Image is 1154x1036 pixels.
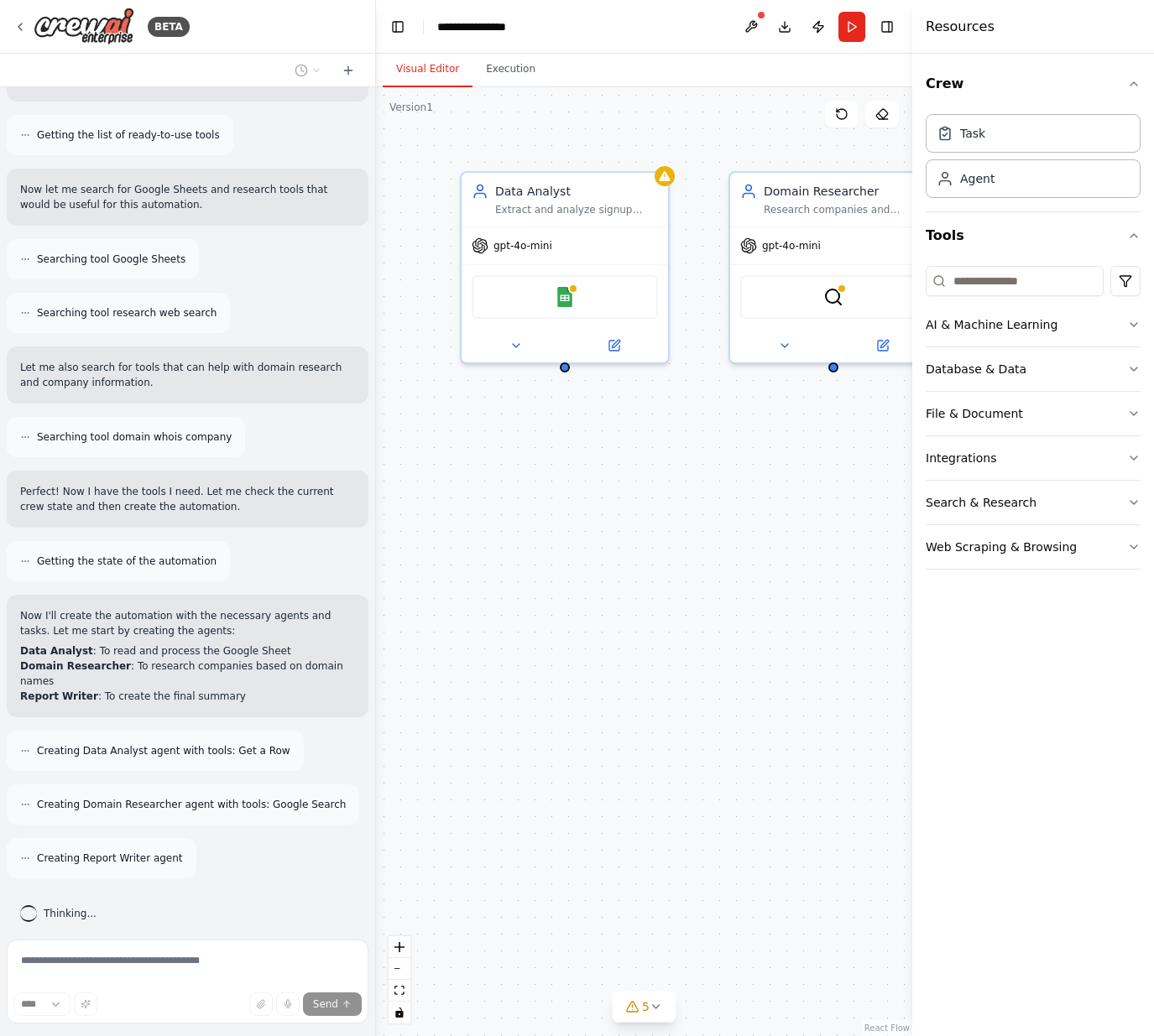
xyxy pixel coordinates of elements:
[37,554,217,568] span: Getting the state of the automation
[74,992,97,1016] button: Improve this prompt
[764,203,927,216] div: Research companies and organizations based on domain names to gather comprehensive business infor...
[835,336,930,356] button: Open in side panel
[495,183,658,200] div: Data Analyst
[288,60,328,81] button: Switch to previous chat
[276,992,300,1016] button: Click to speak your automation idea
[20,690,98,702] strong: Report Writer
[313,997,338,1011] span: Send
[493,239,552,252] span: gpt-4o-mini
[20,182,355,212] p: Now let me search for Google Sheets and research tools that would be useful for this automation.
[926,481,1141,524] button: Search & Research
[249,992,273,1016] button: Upload files
[383,52,473,87] button: Visual Editor
[20,608,355,638] p: Now I'll create the automation with the necessary agents and tasks. Let me start by creating the ...
[728,171,938,364] div: Domain ResearcherResearch companies and organizations based on domain names to gather comprehensi...
[20,660,131,672] strong: Domain Researcher
[20,484,355,514] p: Perfect! Now I have the tools I need. Let me check the current crew state and then create the aut...
[555,287,575,307] img: Google Sheets
[926,347,1141,391] button: Database & Data
[37,798,346,811] span: Creating Domain Researcher agent with tools: Google Search
[864,1023,910,1033] a: React Flow attribution
[926,212,1141,259] button: Tools
[926,17,995,37] h4: Resources
[389,936,410,958] button: zoom in
[926,259,1141,583] div: Tools
[926,107,1141,211] div: Crew
[926,494,1037,511] div: Search & Research
[642,998,650,1015] span: 5
[960,125,985,142] div: Task
[437,18,524,35] nav: breadcrumb
[762,239,821,252] span: gpt-4o-mini
[148,17,190,37] div: BETA
[20,659,355,689] li: : To research companies based on domain names
[926,450,996,466] div: Integrations
[926,392,1141,435] button: File & Document
[389,980,410,1002] button: fit view
[389,958,410,980] button: zoom out
[389,936,410,1023] div: React Flow controls
[37,306,217,320] span: Searching tool research web search
[926,303,1141,346] button: AI & Machine Learning
[612,992,676,1023] button: 5
[875,15,899,39] button: Hide right sidebar
[389,101,433,114] div: Version 1
[960,170,995,187] div: Agent
[389,1002,410,1023] button: toggle interactivity
[926,525,1141,569] button: Web Scraping & Browsing
[473,52,549,87] button: Execution
[335,60,362,81] button: Start a new chat
[926,60,1141,107] button: Crew
[37,128,220,142] span: Getting the list of ready-to-use tools
[20,645,93,657] strong: Data Analyst
[495,203,658,216] div: Extract and analyze signup data from Google Sheets, specifically filtering out Gmail addresses an...
[567,336,661,356] button: Open in side panel
[303,992,362,1016] button: Send
[37,851,183,865] span: Creating Report Writer agent
[34,8,134,45] img: Logo
[823,287,843,307] img: SerplyWebSearchTool
[926,436,1141,480] button: Integrations
[37,252,185,266] span: Searching tool Google Sheets
[386,15,410,39] button: Hide left sidebar
[37,744,290,757] span: Creating Data Analyst agent with tools: Get a Row
[20,689,355,704] li: : To create the final summary
[926,361,1026,377] div: Database & Data
[20,360,355,390] p: Let me also search for tools that can help with domain research and company information.
[37,430,232,444] span: Searching tool domain whois company
[926,539,1077,555] div: Web Scraping & Browsing
[926,405,1023,422] div: File & Document
[764,183,927,200] div: Domain Researcher
[44,907,97,920] span: Thinking...
[926,316,1057,333] div: AI & Machine Learning
[460,171,670,364] div: Data AnalystExtract and analyze signup data from Google Sheets, specifically filtering out Gmail ...
[20,643,355,659] li: : To read and process the Google Sheet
